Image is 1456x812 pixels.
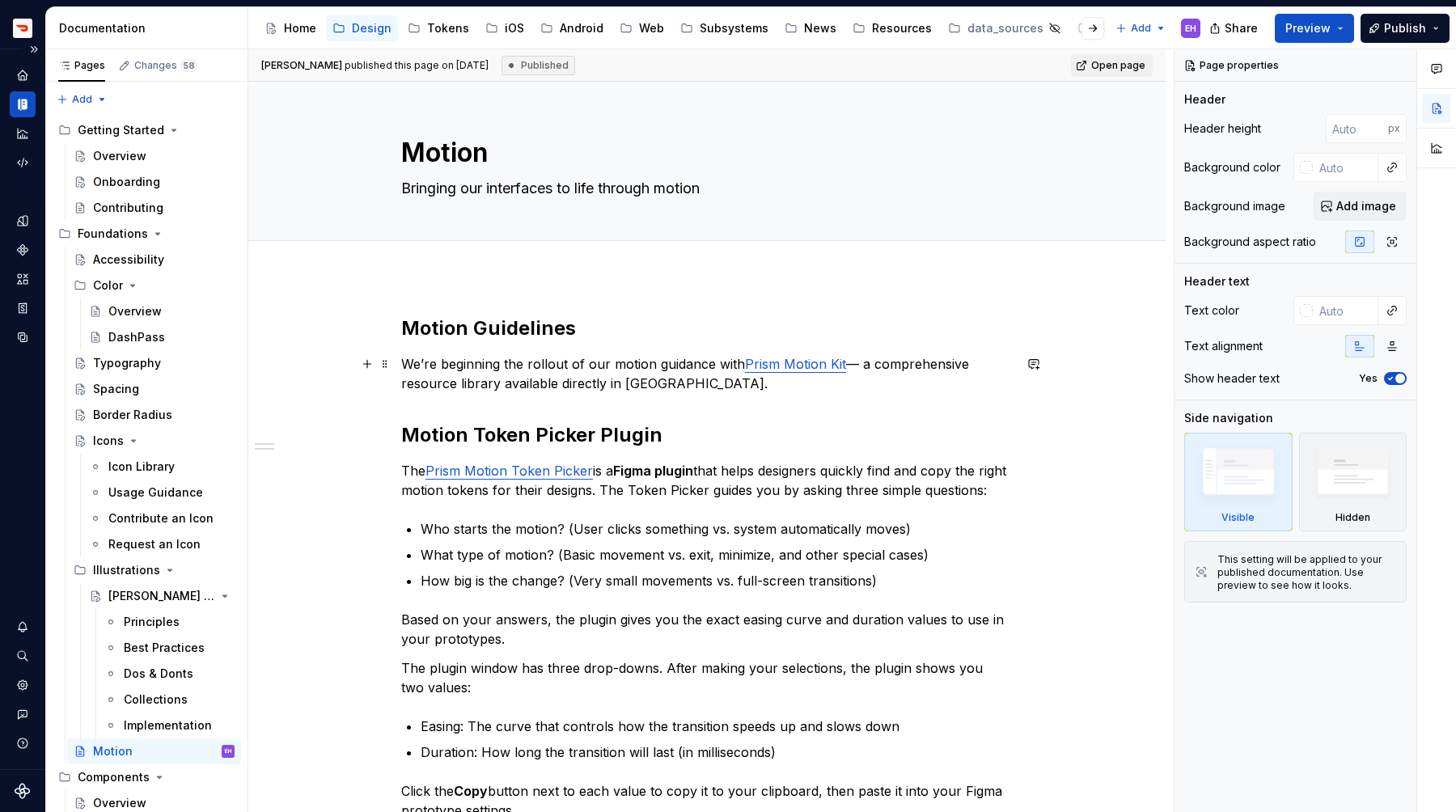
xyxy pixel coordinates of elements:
p: What type of motion? (Basic movement vs. exit, minimize, and other special cases) [421,545,1013,565]
div: Getting Started [78,122,164,138]
a: Web [613,15,671,41]
div: EH [1185,22,1196,35]
div: Components [10,237,36,263]
a: News [778,15,843,41]
div: News [804,20,836,36]
a: Best Practices [98,635,241,661]
strong: Copy [454,783,488,799]
div: Resources [872,20,932,36]
button: Add image [1313,192,1407,221]
a: DashPass [83,324,241,350]
div: Tokens [427,20,469,36]
a: Android [534,15,610,41]
div: Design tokens [10,208,36,234]
div: Principles [124,614,180,630]
a: Overview [83,298,241,324]
span: Open page [1091,59,1145,72]
a: Settings [10,672,36,698]
a: Assets [10,266,36,292]
p: Based on your answers, the plugin gives you the exact easing curve and duration values to use in ... [401,610,1013,649]
div: This setting will be applied to your published documentation. Use preview to see how it looks. [1217,553,1396,592]
div: Background aspect ratio [1184,234,1316,250]
button: Search ⌘K [10,643,36,669]
button: Preview [1275,14,1354,43]
div: Color [93,277,123,294]
a: Implementation [98,713,241,738]
div: Notifications [10,614,36,640]
div: Overview [93,148,146,164]
a: Resources [846,15,938,41]
div: Color [67,273,241,298]
div: Implementation [124,717,212,734]
div: Spacing [93,381,139,397]
div: Side navigation [1184,410,1273,426]
a: Overview [67,143,241,169]
a: Icons [67,428,241,454]
div: Collections [124,691,188,708]
a: data_sources [942,15,1068,41]
div: Subsystems [700,20,768,36]
div: Hidden [1299,433,1407,531]
div: DashPass [108,329,165,345]
input: Auto [1313,153,1378,182]
a: Principles [98,609,241,635]
a: Accessibility [67,247,241,273]
a: Prism Motion Kit [745,356,846,372]
div: iOS [505,20,524,36]
div: Illustrations [67,557,241,583]
div: Web [639,20,664,36]
svg: Supernova Logo [15,783,31,799]
a: Collections [98,687,241,713]
div: Foundations [52,221,241,247]
div: Home [284,20,316,36]
a: Data sources [10,324,36,350]
span: published this page on [DATE] [261,59,489,72]
a: Dos & Donts [98,661,241,687]
div: Background color [1184,159,1280,176]
textarea: Bringing our interfaces to life through motion [398,176,1009,201]
label: Yes [1359,372,1378,385]
div: Border Radius [93,407,172,423]
a: Icon Library [83,454,241,480]
p: We’re beginning the rollout of our motion guidance with — a comprehensive resource library availa... [401,354,1013,393]
span: 58 [180,59,197,72]
div: Text color [1184,302,1239,319]
div: Overview [93,795,146,811]
div: Header height [1184,121,1261,137]
div: Text alignment [1184,338,1263,354]
a: Border Radius [67,402,241,428]
a: Usage Guidance [83,480,241,505]
a: MotionEH [67,738,241,764]
a: iOS [479,15,531,41]
div: Contribute an Icon [108,510,214,527]
a: Analytics [10,121,36,146]
div: Android [560,20,603,36]
div: Overview [108,303,162,319]
p: Who starts the motion? (User clicks something vs. system automatically moves) [421,519,1013,539]
strong: Figma plugin [613,463,693,479]
div: Best Practices [124,640,205,656]
div: Contributing [93,200,163,216]
p: Easing: The curve that controls how the transition speeds up and slows down [421,717,1013,736]
a: Documentation [10,91,36,117]
div: Request an Icon [108,536,201,552]
img: bd52d190-91a7-4889-9e90-eccda45865b1.png [13,19,32,38]
a: Code automation [10,150,36,176]
p: Duration: How long the transition will last (in milliseconds) [421,742,1013,762]
input: Auto [1313,296,1378,325]
div: Pages [58,59,105,72]
div: Contact support [10,701,36,727]
a: Home [10,62,36,88]
div: Foundations [78,226,148,242]
p: How big is the change? (Very small movements vs. full-screen transitions) [421,571,1013,590]
span: Add [72,93,92,106]
div: Visible [1221,511,1255,524]
span: Add image [1336,198,1396,214]
div: Illustrations [93,562,160,578]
